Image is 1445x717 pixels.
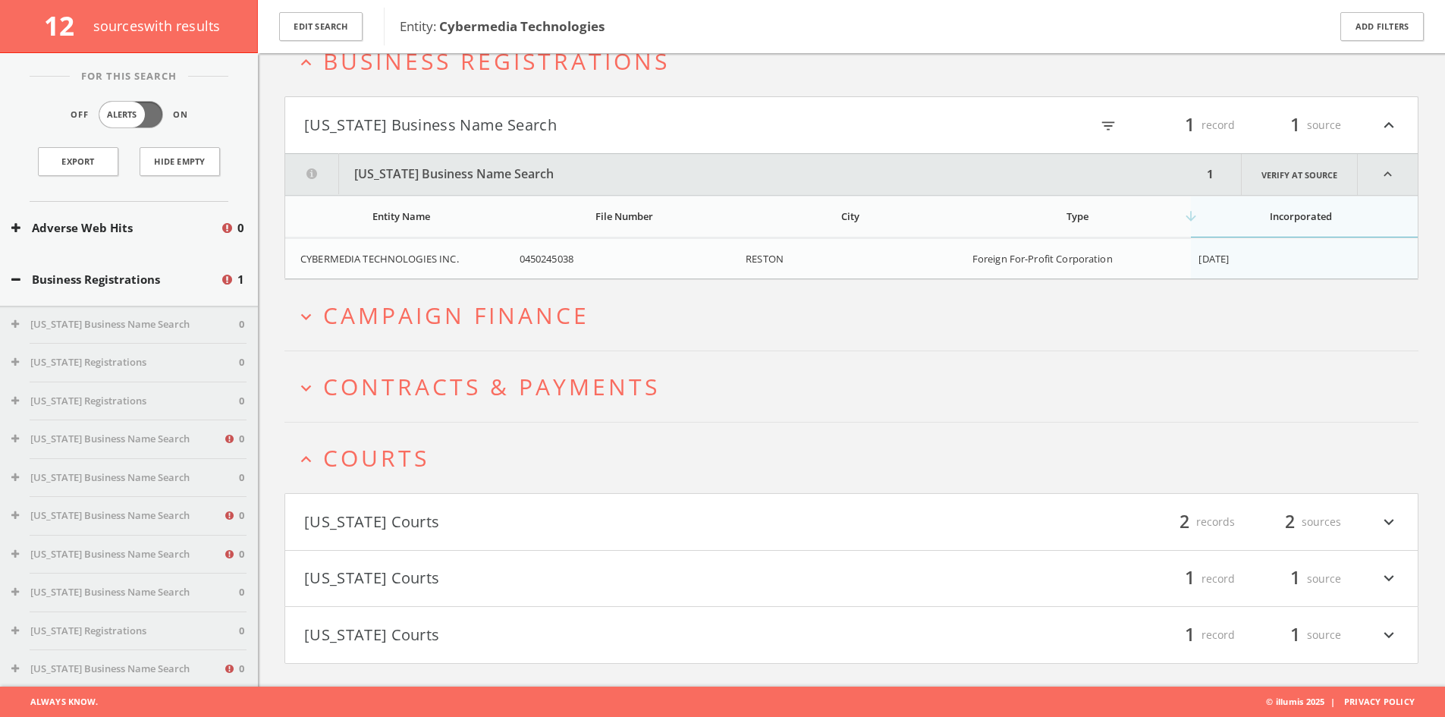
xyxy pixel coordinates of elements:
div: source [1250,622,1341,648]
button: expand_lessCourts [296,445,1418,470]
button: [US_STATE] Business Name Search [285,154,1202,195]
span: CYBERMEDIA TECHNOLOGIES INC. [300,252,459,266]
span: Entity: [400,17,605,35]
span: Contracts & Payments [323,371,660,402]
div: Entity Name [300,209,503,223]
span: 0450245038 [520,252,573,266]
button: [US_STATE] Business Name Search [11,547,223,562]
div: record [1144,622,1235,648]
button: [US_STATE] Registrations [11,394,239,409]
span: Business Registrations [323,46,670,77]
a: Privacy Policy [1344,696,1415,707]
span: source s with results [93,17,221,35]
a: Verify at source [1241,154,1358,195]
button: [US_STATE] Courts [304,566,852,592]
i: arrow_downward [1183,209,1198,224]
button: [US_STATE] Registrations [11,624,239,639]
button: Add Filters [1340,12,1424,42]
span: On [173,108,188,121]
span: 0 [237,219,244,237]
div: source [1250,112,1341,138]
button: [US_STATE] Courts [304,622,852,648]
button: Edit Search [279,12,363,42]
div: source [1250,566,1341,592]
button: [US_STATE] Business Name Search [304,112,852,138]
span: 0 [239,624,244,639]
button: [US_STATE] Business Name Search [11,317,239,332]
span: 2 [1278,508,1302,535]
i: expand_less [296,52,316,73]
span: 1 [237,271,244,288]
span: 0 [239,547,244,562]
i: expand_more [1379,622,1399,648]
span: 1 [1283,565,1307,592]
span: Courts [323,442,429,473]
span: 0 [239,470,244,486]
div: City [746,209,956,223]
span: For This Search [70,69,188,84]
button: [US_STATE] Business Name Search [11,508,223,524]
button: expand_moreContracts & Payments [296,374,1418,399]
div: Incorporated [1198,209,1403,223]
i: expand_less [1379,112,1399,138]
span: © illumis 2025 [1266,687,1434,717]
div: sources [1250,509,1341,535]
button: Adverse Web Hits [11,219,220,237]
div: record [1144,566,1235,592]
span: Campaign Finance [323,300,589,331]
i: expand_more [296,307,316,327]
span: Always Know. [11,687,98,717]
button: expand_lessBusiness Registrations [296,49,1418,74]
div: 1 [1202,154,1218,195]
span: 0 [239,432,244,447]
span: 0 [239,508,244,524]
span: 1 [1178,621,1202,648]
span: Foreign For-Profit Corporation [972,252,1113,266]
button: [US_STATE] Business Name Search [11,470,239,486]
span: 12 [44,8,87,43]
span: RESTON [746,252,784,266]
button: [US_STATE] Registrations [11,355,239,370]
span: 0 [239,317,244,332]
b: Cybermedia Technologies [439,17,605,35]
span: 1 [1283,621,1307,648]
div: File Number [520,209,730,223]
button: [US_STATE] Business Name Search [11,432,223,447]
button: [US_STATE] Courts [304,509,852,535]
div: records [1144,509,1235,535]
span: 0 [239,355,244,370]
span: 2 [1173,508,1196,535]
div: record [1144,112,1235,138]
div: Type [972,209,1183,223]
button: Hide Empty [140,147,220,176]
a: Export [38,147,118,176]
button: [US_STATE] Business Name Search [11,585,239,600]
i: expand_less [296,449,316,470]
i: filter_list [1100,118,1117,134]
span: 1 [1178,565,1202,592]
i: expand_less [1358,154,1418,195]
i: expand_more [1379,566,1399,592]
span: 1 [1283,112,1307,138]
div: grid [285,238,1418,278]
span: 0 [239,585,244,600]
button: [US_STATE] Business Name Search [11,662,223,677]
span: 0 [239,394,244,409]
span: [DATE] [1198,252,1229,266]
button: expand_moreCampaign Finance [296,303,1418,328]
button: Business Registrations [11,271,220,288]
span: Off [71,108,89,121]
span: 0 [239,662,244,677]
i: expand_more [296,378,316,398]
i: expand_more [1379,509,1399,535]
span: | [1324,696,1341,707]
span: 1 [1178,112,1202,138]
